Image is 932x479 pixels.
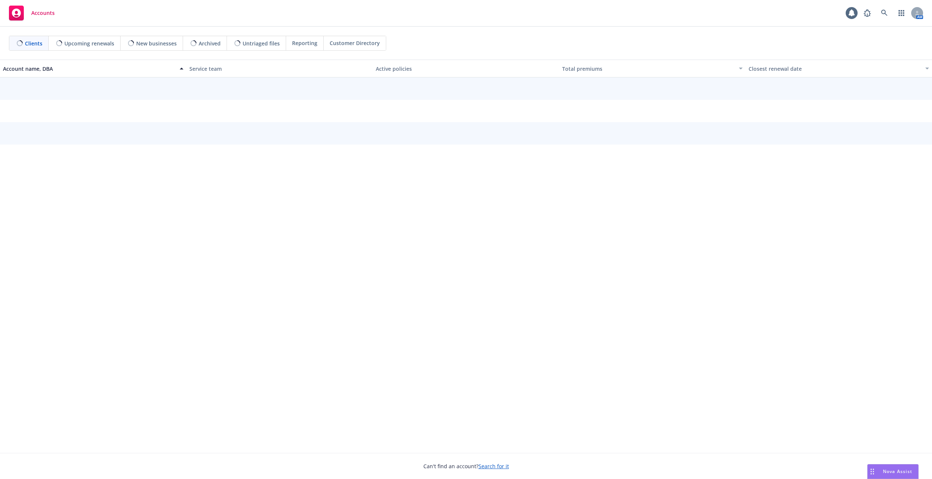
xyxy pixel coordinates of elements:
span: Nova Assist [883,468,912,475]
span: Untriaged files [243,39,280,47]
span: Accounts [31,10,55,16]
a: Search for it [478,463,509,470]
div: Active policies [376,65,556,73]
span: Customer Directory [330,39,380,47]
button: Active policies [373,60,559,77]
span: New businesses [136,39,177,47]
span: Reporting [292,39,317,47]
button: Nova Assist [867,464,919,479]
div: Closest renewal date [749,65,921,73]
span: Upcoming renewals [64,39,114,47]
a: Search [877,6,892,20]
button: Closest renewal date [746,60,932,77]
span: Can't find an account? [423,462,509,470]
div: Drag to move [868,464,877,479]
button: Total premiums [559,60,746,77]
a: Report a Bug [860,6,875,20]
a: Switch app [894,6,909,20]
div: Account name, DBA [3,65,175,73]
span: Clients [25,39,42,47]
div: Total premiums [562,65,734,73]
a: Accounts [6,3,58,23]
button: Service team [186,60,373,77]
span: Archived [199,39,221,47]
div: Service team [189,65,370,73]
